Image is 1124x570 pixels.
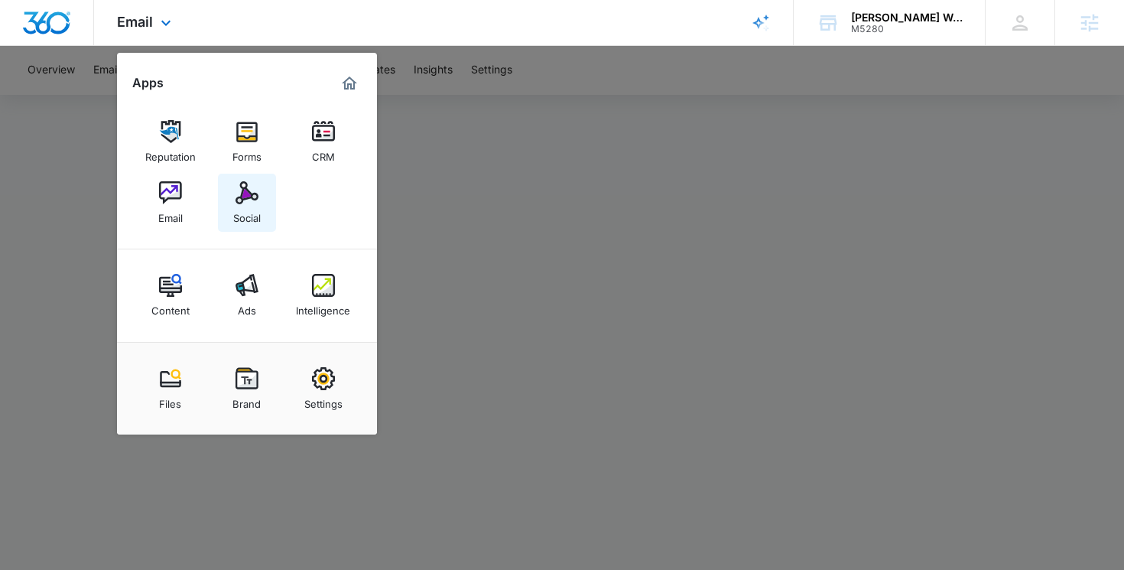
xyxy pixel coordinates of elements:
a: Settings [294,360,352,418]
a: CRM [294,112,352,171]
div: CRM [312,143,335,163]
a: Intelligence [294,266,352,324]
div: Brand [232,390,261,410]
div: Content [151,297,190,317]
span: Email [117,14,153,30]
div: Settings [304,390,343,410]
a: Brand [218,360,276,418]
div: Forms [232,143,262,163]
a: Forms [218,112,276,171]
div: account id [851,24,963,34]
div: Files [159,390,181,410]
div: Ads [238,297,256,317]
a: Files [141,360,200,418]
a: Content [141,266,200,324]
a: Ads [218,266,276,324]
h2: Apps [132,76,164,90]
a: Marketing 360® Dashboard [337,71,362,96]
a: Reputation [141,112,200,171]
a: Email [141,174,200,232]
div: Social [233,204,261,224]
div: Intelligence [296,297,350,317]
div: Reputation [145,143,196,163]
div: Email [158,204,183,224]
div: account name [851,11,963,24]
a: Social [218,174,276,232]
